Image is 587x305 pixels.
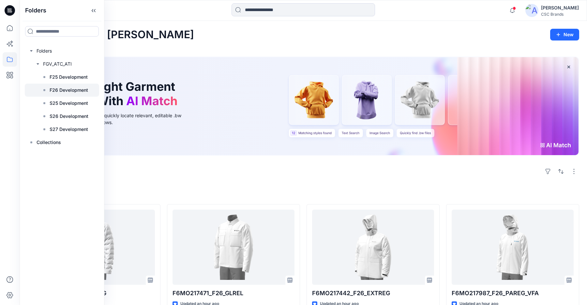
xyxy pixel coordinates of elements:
h1: Find the Right Garment Instantly With [44,80,181,108]
a: F6MO217471_F26_GLREL [173,210,294,285]
img: avatar [525,4,538,17]
p: S26 Development [50,112,88,120]
p: Collections [37,138,61,146]
p: S25 Development [50,99,88,107]
a: F6MO217987_F26_PAREG_VFA [452,210,574,285]
div: CSC Brands [541,12,579,17]
button: New [550,29,579,40]
p: F26 Development [50,86,88,94]
p: F6MO217987_F26_PAREG_VFA [452,289,574,298]
p: F6MO217471_F26_GLREL [173,289,294,298]
a: F6MO217442_F26_EXTREG [312,210,434,285]
span: AI Match [126,94,177,108]
p: F25 Development [50,73,88,81]
h2: Welcome back, [PERSON_NAME] [27,29,194,41]
p: S27 Development [50,125,88,133]
h4: Styles [27,190,579,198]
div: [PERSON_NAME] [541,4,579,12]
div: Use text or image search to quickly locate relevant, editable .bw files for faster design workflows. [44,112,190,126]
p: F6MO217442_F26_EXTREG [312,289,434,298]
